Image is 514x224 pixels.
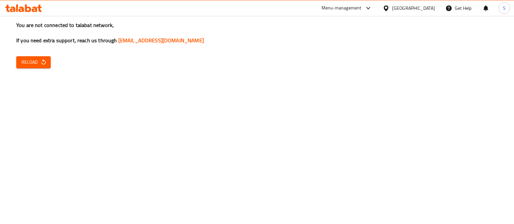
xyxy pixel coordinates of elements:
[16,21,498,44] h3: You are not connected to talabat network, If you need extra support, reach us through
[118,35,204,45] a: [EMAIL_ADDRESS][DOMAIN_NAME]
[21,58,46,66] span: Reload
[16,56,51,68] button: Reload
[503,5,506,12] span: S
[322,4,362,12] div: Menu-management
[392,5,435,12] div: [GEOGRAPHIC_DATA]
